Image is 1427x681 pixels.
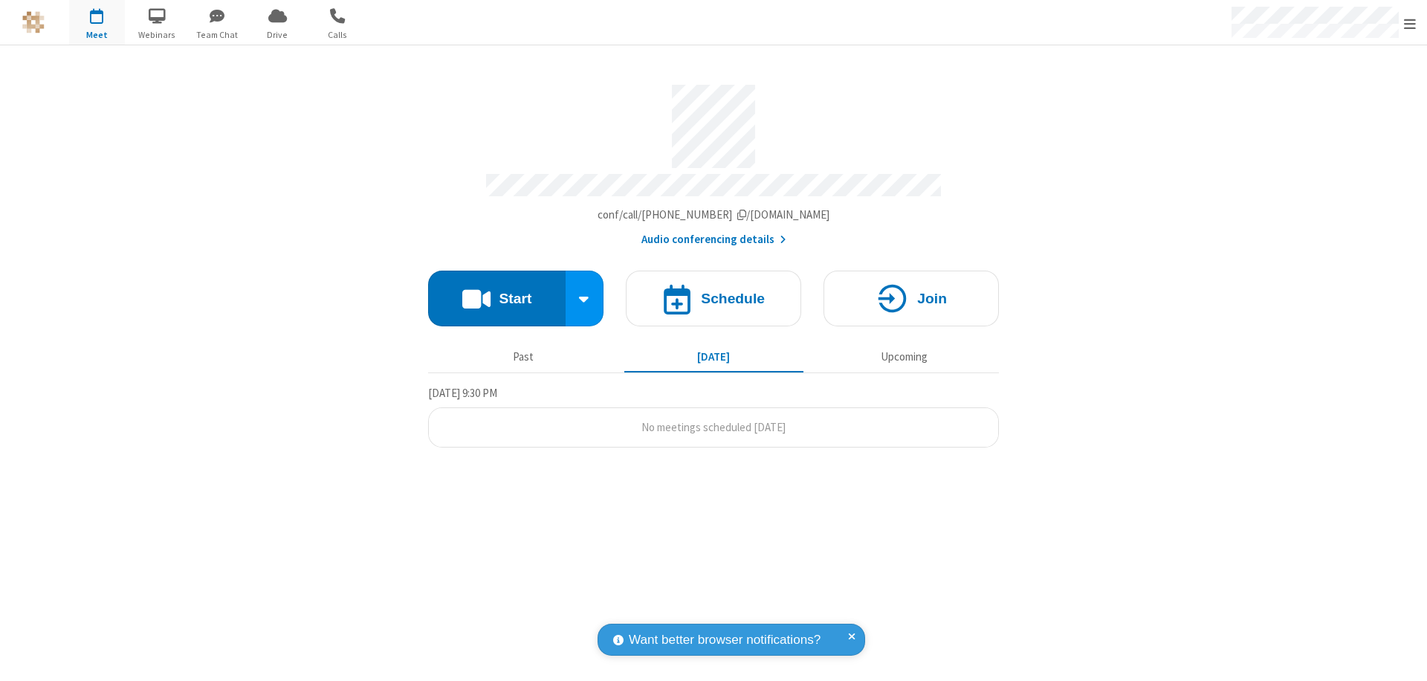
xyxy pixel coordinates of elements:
[190,28,245,42] span: Team Chat
[815,343,994,371] button: Upcoming
[428,386,497,400] span: [DATE] 9:30 PM
[917,291,947,306] h4: Join
[701,291,765,306] h4: Schedule
[499,291,531,306] h4: Start
[129,28,185,42] span: Webinars
[624,343,803,371] button: [DATE]
[428,74,999,248] section: Account details
[641,231,786,248] button: Audio conferencing details
[598,207,830,222] span: Copy my meeting room link
[566,271,604,326] div: Start conference options
[250,28,305,42] span: Drive
[641,420,786,434] span: No meetings scheduled [DATE]
[823,271,999,326] button: Join
[598,207,830,224] button: Copy my meeting room linkCopy my meeting room link
[428,271,566,326] button: Start
[22,11,45,33] img: QA Selenium DO NOT DELETE OR CHANGE
[428,384,999,448] section: Today's Meetings
[629,630,821,650] span: Want better browser notifications?
[310,28,366,42] span: Calls
[69,28,125,42] span: Meet
[434,343,613,371] button: Past
[626,271,801,326] button: Schedule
